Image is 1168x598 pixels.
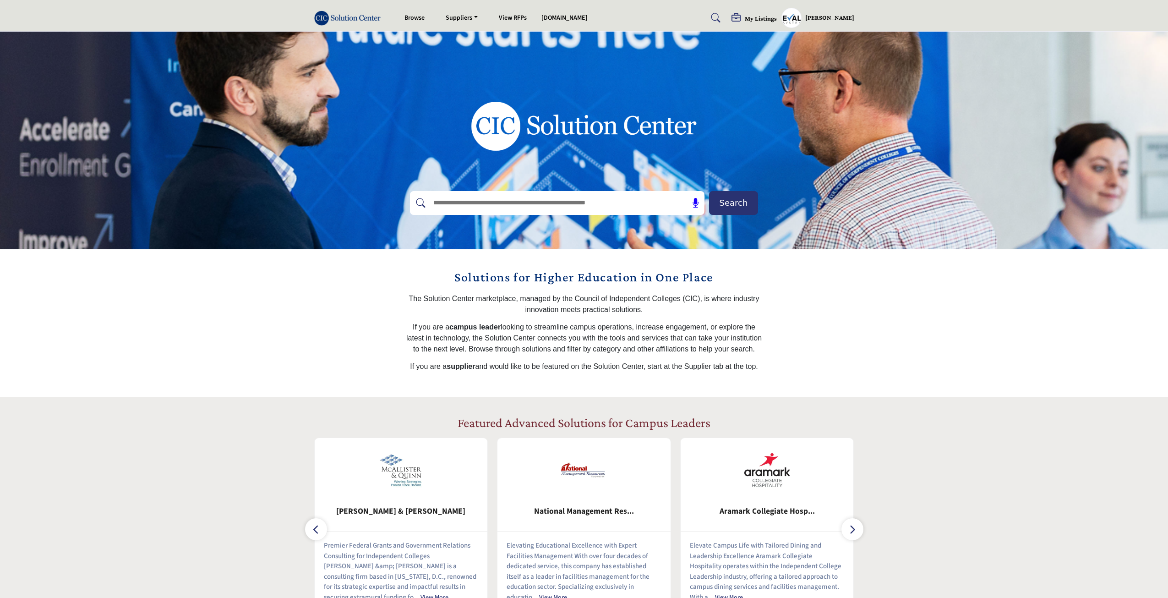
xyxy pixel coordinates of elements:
img: Site Logo [314,11,386,26]
img: Aramark Collegiate Hospitality [744,447,790,493]
span: Search [720,197,748,209]
img: National Management Resources Corporation [561,447,607,493]
button: Search [709,191,758,215]
img: McAllister & Quinn [378,447,424,493]
div: My Listings [731,13,777,24]
h5: [PERSON_NAME] [805,13,854,22]
span: Aramark Collegiate Hosp... [694,505,840,517]
a: Search [702,11,726,25]
b: National Management Resources Corporation [511,499,657,524]
a: [PERSON_NAME] & [PERSON_NAME] [315,499,488,524]
a: Suppliers [439,11,484,24]
span: The Solution Center marketplace, managed by the Council of Independent Colleges (CIC), is where i... [409,295,759,313]
a: National Management Res... [497,499,671,524]
img: image [440,66,728,186]
h2: Solutions for Higher Education in One Place [406,268,763,287]
span: National Management Res... [511,505,657,517]
h2: Featured Advanced Solutions for Campus Leaders [458,415,710,431]
strong: supplier [447,362,475,370]
a: View RFPs [499,13,527,22]
button: Show hide supplier dropdown [781,8,802,28]
strong: campus leader [449,323,501,331]
span: [PERSON_NAME] & [PERSON_NAME] [328,505,474,517]
a: Aramark Collegiate Hosp... [681,499,854,524]
b: McAllister & Quinn [328,499,474,524]
b: Aramark Collegiate Hospitality [694,499,840,524]
span: If you are a looking to streamline campus operations, increase engagement, or explore the latest ... [406,323,762,353]
h5: My Listings [745,14,777,22]
a: [DOMAIN_NAME] [541,13,588,22]
a: Browse [404,13,425,22]
span: If you are a and would like to be featured on the Solution Center, start at the Supplier tab at t... [410,362,758,370]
